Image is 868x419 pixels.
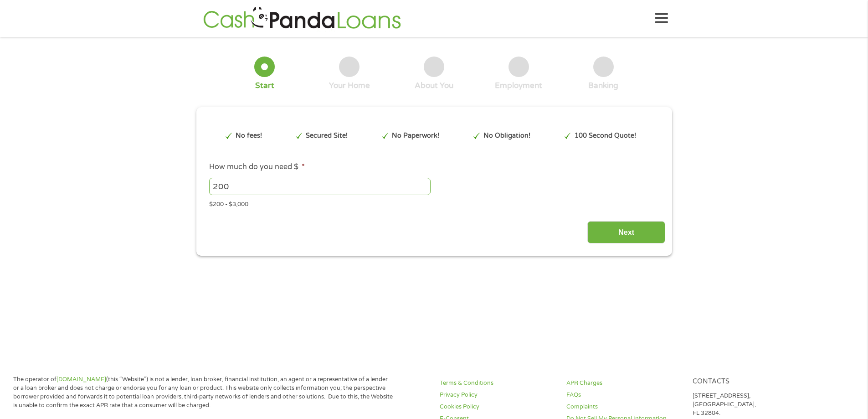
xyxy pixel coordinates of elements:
[236,131,262,141] p: No fees!
[440,403,555,411] a: Cookies Policy
[693,378,808,386] h4: Contacts
[415,81,453,91] div: About You
[306,131,348,141] p: Secured Site!
[440,379,555,388] a: Terms & Conditions
[13,375,393,410] p: The operator of (this “Website”) is not a lender, loan broker, financial institution, an agent or...
[566,379,682,388] a: APR Charges
[200,5,404,31] img: GetLoanNow Logo
[255,81,274,91] div: Start
[440,391,555,399] a: Privacy Policy
[566,403,682,411] a: Complaints
[587,221,665,243] input: Next
[566,391,682,399] a: FAQs
[329,81,370,91] div: Your Home
[588,81,618,91] div: Banking
[495,81,542,91] div: Employment
[483,131,530,141] p: No Obligation!
[56,376,106,383] a: [DOMAIN_NAME]
[392,131,439,141] p: No Paperwork!
[575,131,636,141] p: 100 Second Quote!
[693,392,808,418] p: [STREET_ADDRESS], [GEOGRAPHIC_DATA], FL 32804.
[209,162,305,172] label: How much do you need $
[209,197,658,209] div: $200 - $3,000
